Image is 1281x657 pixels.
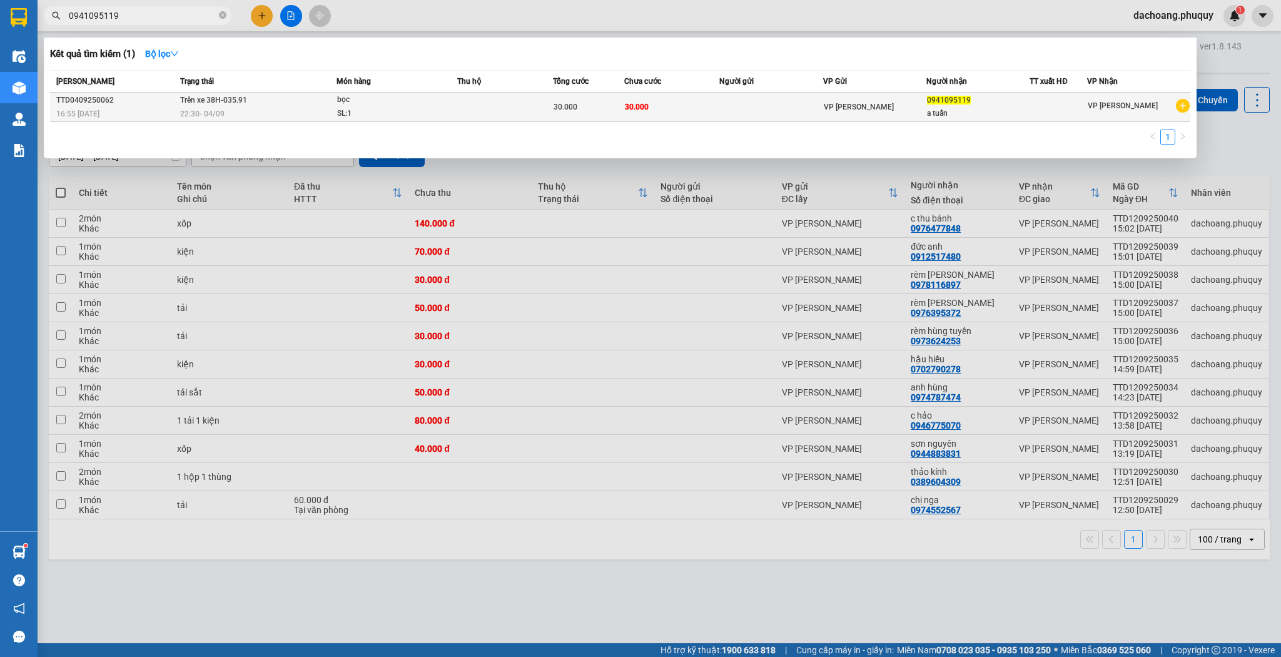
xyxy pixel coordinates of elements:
[56,109,99,118] span: 16:55 [DATE]
[1030,77,1068,86] span: TT xuất HĐ
[824,103,894,111] span: VP [PERSON_NAME]
[1149,133,1157,140] span: left
[13,546,26,559] img: warehouse-icon
[52,11,61,20] span: search
[553,77,589,86] span: Tổng cước
[457,77,481,86] span: Thu hộ
[927,107,1029,120] div: a tuấn
[1087,77,1118,86] span: VP Nhận
[69,9,216,23] input: Tìm tên, số ĐT hoặc mã đơn
[624,77,661,86] span: Chưa cước
[219,10,226,22] span: close-circle
[1161,130,1175,144] a: 1
[1179,133,1187,140] span: right
[337,77,371,86] span: Món hàng
[13,631,25,643] span: message
[554,103,577,111] span: 30.000
[926,77,967,86] span: Người nhận
[1176,99,1190,113] span: plus-circle
[1088,101,1158,110] span: VP [PERSON_NAME]
[337,107,431,121] div: SL: 1
[13,574,25,586] span: question-circle
[823,77,847,86] span: VP Gửi
[13,81,26,94] img: warehouse-icon
[13,113,26,126] img: warehouse-icon
[1145,130,1160,145] li: Previous Page
[927,96,971,104] span: 0941095119
[337,93,431,107] div: bọc
[56,77,114,86] span: [PERSON_NAME]
[1175,130,1190,145] li: Next Page
[719,77,754,86] span: Người gửi
[180,77,214,86] span: Trạng thái
[180,109,225,118] span: 22:30 - 04/09
[56,94,176,107] div: TTD0409250062
[11,8,27,27] img: logo-vxr
[1175,130,1190,145] button: right
[13,603,25,614] span: notification
[1145,130,1160,145] button: left
[145,49,179,59] strong: Bộ lọc
[13,144,26,157] img: solution-icon
[13,50,26,63] img: warehouse-icon
[170,49,179,58] span: down
[135,44,189,64] button: Bộ lọcdown
[1160,130,1175,145] li: 1
[219,11,226,19] span: close-circle
[180,96,247,104] span: Trên xe 38H-035.91
[625,103,649,111] span: 30.000
[24,544,28,547] sup: 1
[50,48,135,61] h3: Kết quả tìm kiếm ( 1 )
